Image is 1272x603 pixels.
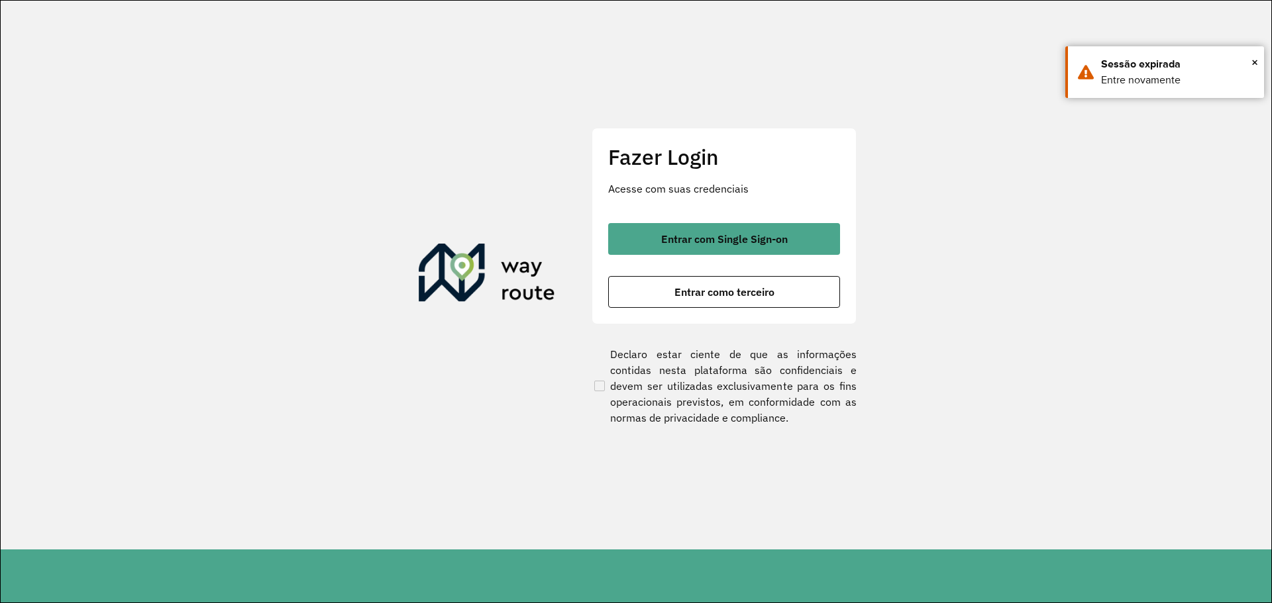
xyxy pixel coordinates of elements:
h2: Fazer Login [608,144,840,169]
button: Close [1251,52,1258,72]
label: Declaro estar ciente de que as informações contidas nesta plataforma são confidenciais e devem se... [592,346,857,426]
span: Entrar como terceiro [674,287,774,297]
span: Entrar com Single Sign-on [661,234,788,244]
div: Entre novamente [1101,72,1254,88]
div: Sessão expirada [1101,56,1254,72]
img: Roteirizador AmbevTech [419,244,555,307]
span: × [1251,52,1258,72]
p: Acesse com suas credenciais [608,181,840,197]
button: button [608,223,840,255]
button: button [608,276,840,308]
